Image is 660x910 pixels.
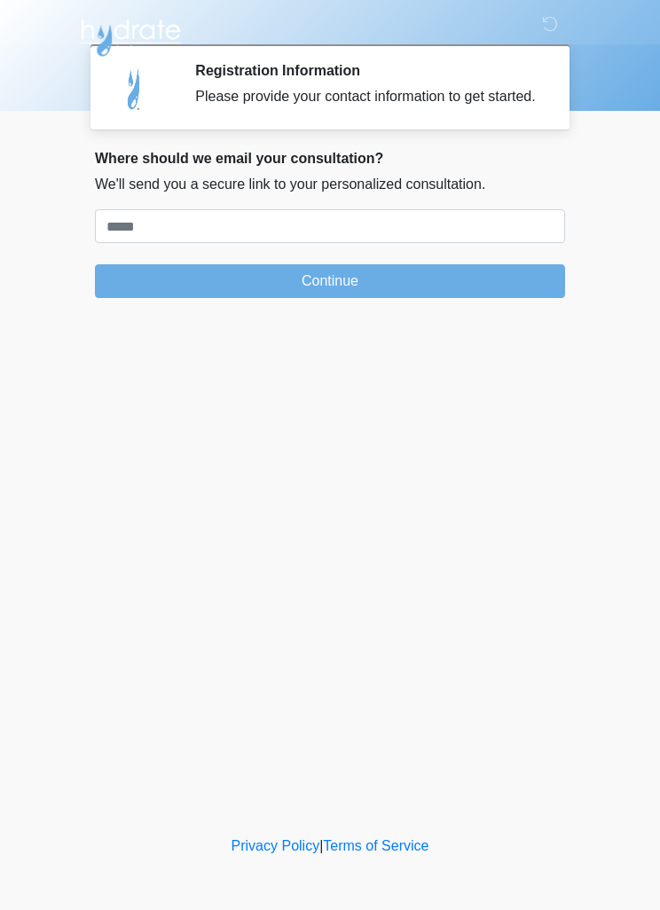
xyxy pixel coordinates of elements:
[95,264,565,298] button: Continue
[77,13,184,58] img: Hydrate IV Bar - Scottsdale Logo
[323,838,428,853] a: Terms of Service
[195,86,538,107] div: Please provide your contact information to get started.
[232,838,320,853] a: Privacy Policy
[95,150,565,167] h2: Where should we email your consultation?
[319,838,323,853] a: |
[108,62,161,115] img: Agent Avatar
[95,174,565,195] p: We'll send you a secure link to your personalized consultation.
